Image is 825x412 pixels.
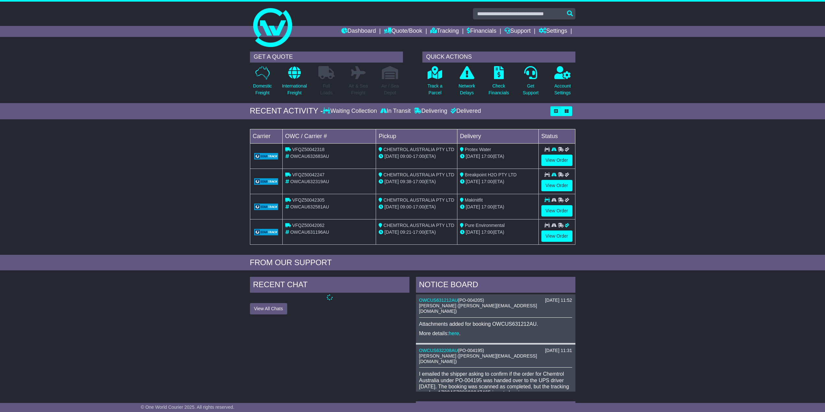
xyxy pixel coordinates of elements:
p: Air & Sea Freight [349,83,368,96]
div: (ETA) [460,153,536,160]
span: [DATE] [466,154,480,159]
a: InternationalFreight [282,66,307,100]
a: Dashboard [341,26,376,37]
span: PO-004205 [459,298,483,303]
a: DomesticFreight [253,66,272,100]
div: (ETA) [460,229,536,236]
div: FROM OUR SUPPORT [250,258,575,267]
a: OWCUS631212AU [419,298,458,303]
a: here [449,331,459,336]
span: OWCAU631196AU [290,230,329,235]
span: 17:00 [481,204,493,209]
span: 17:00 [413,204,424,209]
img: GetCarrierServiceLogo [254,204,278,210]
td: OWC / Carrier # [282,129,376,143]
div: (ETA) [460,178,536,185]
p: Check Financials [489,83,509,96]
p: More details: . [419,330,572,336]
p: I emailed the shipper asking to confirm if the order for Chemtrol Australia under PO-004195 was h... [419,371,572,408]
div: RECENT CHAT [250,277,409,294]
a: View Order [541,180,572,191]
span: [DATE] [466,230,480,235]
img: GetCarrierServiceLogo [254,153,278,159]
span: [DATE] [384,179,399,184]
span: CHEMTROL AUSTRALIA PTY LTD [383,147,454,152]
img: GetCarrierServiceLogo [254,229,278,235]
td: Delivery [457,129,538,143]
div: Delivering [412,108,449,115]
span: Protex Water [465,147,491,152]
p: Track a Parcel [428,83,442,96]
a: Quote/Book [384,26,422,37]
span: CHEMTROL AUSTRALIA PTY LTD [383,223,454,228]
span: Pure Environmental [465,223,505,228]
div: ( ) [419,298,572,303]
p: Full Loads [318,83,335,96]
p: Get Support [523,83,538,96]
span: VFQZ50042318 [292,147,324,152]
a: GetSupport [522,66,539,100]
span: [DATE] [384,230,399,235]
td: Status [538,129,575,143]
div: (ETA) [460,204,536,210]
a: View Order [541,205,572,217]
span: [PERSON_NAME] ([PERSON_NAME][EMAIL_ADDRESS][DOMAIN_NAME]) [419,303,537,314]
span: 17:00 [481,230,493,235]
span: [DATE] [384,154,399,159]
p: Network Delays [458,83,475,96]
a: CheckFinancials [488,66,509,100]
div: - (ETA) [379,229,454,236]
div: - (ETA) [379,153,454,160]
div: GET A QUOTE [250,52,403,63]
span: [DATE] [466,204,480,209]
span: [PERSON_NAME] ([PERSON_NAME][EMAIL_ADDRESS][DOMAIN_NAME]) [419,353,537,364]
span: VFQZ50042247 [292,172,324,177]
span: © One World Courier 2025. All rights reserved. [141,405,234,410]
span: 17:00 [481,154,493,159]
div: ( ) [419,348,572,353]
span: 17:00 [413,179,424,184]
span: 09:00 [400,204,411,209]
span: 09:38 [400,179,411,184]
span: OWCAU632319AU [290,179,329,184]
a: AccountSettings [554,66,571,100]
span: [DATE] [466,179,480,184]
a: Support [504,26,531,37]
div: QUICK ACTIONS [422,52,575,63]
p: Domestic Freight [253,83,272,96]
div: Waiting Collection [323,108,378,115]
span: CHEMTROL AUSTRALIA PTY LTD [383,172,454,177]
span: 09:21 [400,230,411,235]
div: RECENT ACTIVITY - [250,106,323,116]
div: Delivered [449,108,481,115]
p: International Freight [282,83,307,96]
div: [DATE] 11:31 [545,348,572,353]
div: [DATE] 11:52 [545,298,572,303]
p: Account Settings [554,83,571,96]
td: Pickup [376,129,457,143]
a: OWCUS632208AU [419,348,458,353]
p: Air / Sea Depot [382,83,399,96]
a: Track aParcel [427,66,443,100]
span: OWCAU632683AU [290,154,329,159]
span: 17:00 [413,230,424,235]
a: Tracking [430,26,459,37]
td: Carrier [250,129,282,143]
span: CHEMTROL AUSTRALIA PTY LTD [383,197,454,203]
span: [DATE] [384,204,399,209]
span: PO-004195 [459,348,483,353]
span: 17:00 [481,179,493,184]
a: View Order [541,155,572,166]
a: Settings [539,26,567,37]
span: Makinitfit [465,197,483,203]
div: - (ETA) [379,204,454,210]
img: GetCarrierServiceLogo [254,178,278,185]
button: View All Chats [250,303,287,314]
span: VFQZ50042062 [292,223,324,228]
a: NetworkDelays [458,66,475,100]
p: Attachments added for booking OWCUS631212AU. [419,321,572,327]
span: VFQZ50042305 [292,197,324,203]
span: Breakpoint H2O PTY LTD [465,172,517,177]
span: 09:00 [400,154,411,159]
a: View Order [541,230,572,242]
